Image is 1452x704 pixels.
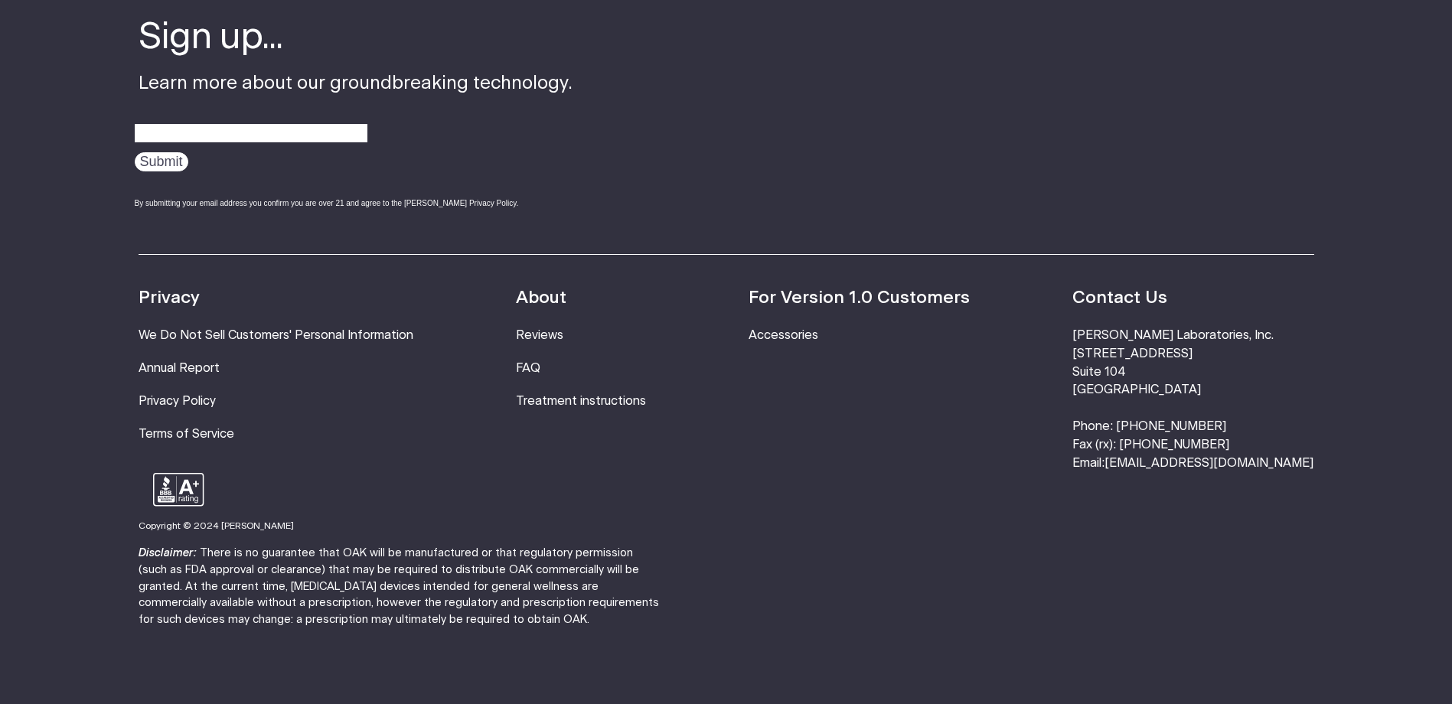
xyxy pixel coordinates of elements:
[139,428,234,440] a: Terms of Service
[139,521,294,530] small: Copyright © 2024 [PERSON_NAME]
[1072,327,1313,473] li: [PERSON_NAME] Laboratories, Inc. [STREET_ADDRESS] Suite 104 [GEOGRAPHIC_DATA] Phone: [PHONE_NUMBE...
[516,289,566,307] strong: About
[139,329,413,341] a: We Do Not Sell Customers' Personal Information
[139,14,573,63] h4: Sign up...
[516,362,540,374] a: FAQ
[139,545,659,627] p: There is no guarantee that OAK will be manufactured or that regulatory permission (such as FDA ap...
[749,329,818,341] a: Accessories
[139,289,200,307] strong: Privacy
[139,362,220,374] a: Annual Report
[139,395,216,407] a: Privacy Policy
[516,395,646,407] a: Treatment instructions
[749,289,970,307] strong: For Version 1.0 Customers
[1072,289,1167,307] strong: Contact Us
[516,329,563,341] a: Reviews
[139,547,197,559] strong: Disclaimer:
[135,152,188,171] input: Submit
[139,14,573,223] div: Learn more about our groundbreaking technology.
[135,197,573,209] div: By submitting your email address you confirm you are over 21 and agree to the [PERSON_NAME] Priva...
[1104,457,1313,469] a: [EMAIL_ADDRESS][DOMAIN_NAME]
